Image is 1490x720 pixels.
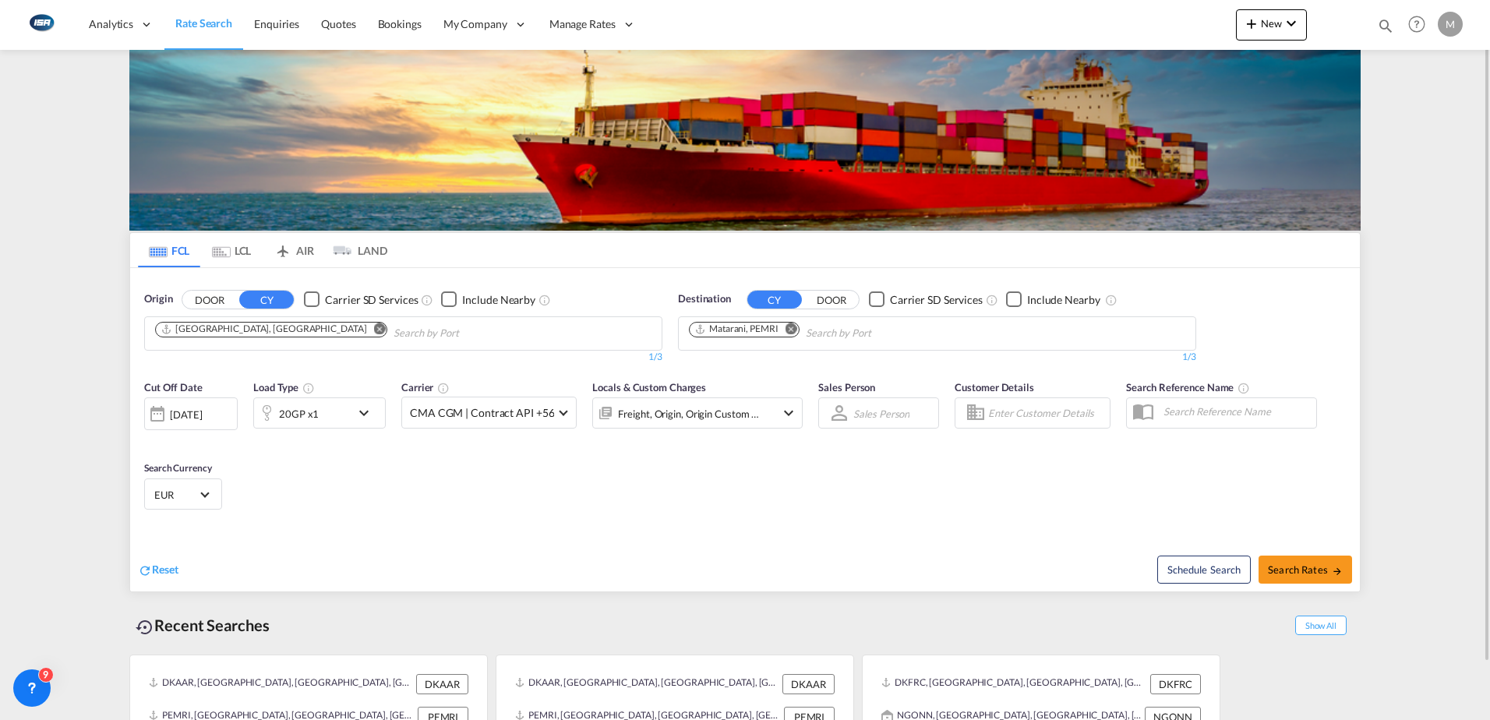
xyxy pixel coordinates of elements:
div: icon-refreshReset [138,562,178,579]
input: Chips input. [806,321,954,346]
span: Reset [152,563,178,576]
span: Bookings [378,17,422,30]
span: Search Currency [144,462,212,474]
md-tab-item: LAND [325,233,387,267]
span: Quotes [321,17,355,30]
div: 20GP x1icon-chevron-down [253,397,386,429]
md-select: Select Currency: € EUREuro [153,483,214,506]
span: My Company [443,16,507,32]
div: M [1438,12,1463,37]
div: Include Nearby [1027,292,1100,308]
span: Customer Details [955,381,1033,394]
md-icon: icon-airplane [274,242,292,253]
div: Matarani, PEMRI [694,323,779,336]
div: Freight Origin Origin Custom Factory Stuffing [618,403,760,425]
md-pagination-wrapper: Use the left and right arrow keys to navigate between tabs [138,233,387,267]
md-icon: icon-chevron-down [1282,14,1301,33]
div: 1/3 [678,351,1196,364]
div: [DATE] [144,397,238,430]
span: Search Reference Name [1126,381,1250,394]
button: Remove [775,323,799,338]
div: DKFRC [1150,674,1201,694]
md-checkbox: Checkbox No Ink [304,291,418,308]
button: DOOR [182,291,237,309]
div: DKFRC, Fredericia, Denmark, Northern Europe, Europe [881,674,1146,694]
md-icon: Unchecked: Search for CY (Container Yard) services for all selected carriers.Checked : Search for... [421,294,433,306]
md-tab-item: LCL [200,233,263,267]
div: Help [1403,11,1438,39]
span: New [1242,17,1301,30]
md-checkbox: Checkbox No Ink [441,291,535,308]
div: 1/3 [144,351,662,364]
input: Chips input. [394,321,542,346]
span: Locals & Custom Charges [592,381,706,394]
div: Include Nearby [462,292,535,308]
button: icon-plus 400-fgNewicon-chevron-down [1236,9,1307,41]
md-icon: icon-refresh [138,563,152,577]
span: Help [1403,11,1430,37]
md-checkbox: Checkbox No Ink [869,291,983,308]
span: Load Type [253,381,315,394]
div: Carrier SD Services [890,292,983,308]
md-select: Sales Person [852,402,911,425]
md-tab-item: FCL [138,233,200,267]
span: Search Rates [1268,563,1343,576]
div: icon-magnify [1377,17,1394,41]
span: Enquiries [254,17,299,30]
md-icon: Your search will be saved by the below given name [1238,382,1250,394]
md-icon: icon-arrow-right [1332,566,1343,577]
div: Freight Origin Origin Custom Factory Stuffingicon-chevron-down [592,397,803,429]
div: DKAAR, Aarhus, Denmark, Northern Europe, Europe [515,674,779,694]
span: Manage Rates [549,16,616,32]
input: Search Reference Name [1156,400,1316,423]
span: Destination [678,291,731,307]
md-checkbox: Checkbox No Ink [1006,291,1100,308]
md-icon: icon-chevron-down [355,404,381,422]
md-icon: icon-plus 400-fg [1242,14,1261,33]
div: Recent Searches [129,608,276,643]
md-chips-wrap: Chips container. Use arrow keys to select chips. [687,317,960,346]
div: Aarhus, DKAAR [161,323,366,336]
md-icon: icon-chevron-down [779,404,798,422]
span: CMA CGM | Contract API +56 [410,405,554,421]
span: Carrier [401,381,450,394]
span: Cut Off Date [144,381,203,394]
button: Remove [363,323,387,338]
md-icon: Unchecked: Search for CY (Container Yard) services for all selected carriers.Checked : Search for... [986,294,998,306]
div: Press delete to remove this chip. [694,323,782,336]
md-icon: Unchecked: Ignores neighbouring ports when fetching rates.Checked : Includes neighbouring ports w... [538,294,551,306]
span: Show All [1295,616,1347,635]
button: CY [747,291,802,309]
md-chips-wrap: Chips container. Use arrow keys to select chips. [153,317,548,346]
md-datepicker: Select [144,429,156,450]
md-icon: Unchecked: Ignores neighbouring ports when fetching rates.Checked : Includes neighbouring ports w... [1105,294,1117,306]
button: CY [239,291,294,309]
span: Sales Person [818,381,875,394]
img: LCL+%26+FCL+BACKGROUND.png [129,50,1361,231]
div: 20GP x1 [279,403,319,425]
md-icon: The selected Trucker/Carrierwill be displayed in the rate results If the rates are from another f... [437,382,450,394]
md-icon: icon-magnify [1377,17,1394,34]
span: Origin [144,291,172,307]
span: Analytics [89,16,133,32]
div: DKAAR [416,674,468,694]
span: Rate Search [175,16,232,30]
div: Carrier SD Services [325,292,418,308]
md-icon: icon-information-outline [302,382,315,394]
div: OriginDOOR CY Checkbox No InkUnchecked: Search for CY (Container Yard) services for all selected ... [130,268,1360,591]
button: Note: By default Schedule search will only considerorigin ports, destination ports and cut off da... [1157,556,1251,584]
div: DKAAR [782,674,835,694]
div: [DATE] [170,408,202,422]
md-tab-item: AIR [263,233,325,267]
input: Enter Customer Details [988,401,1105,425]
button: Search Ratesicon-arrow-right [1259,556,1352,584]
button: DOOR [804,291,859,309]
div: DKAAR, Aarhus, Denmark, Northern Europe, Europe [149,674,412,694]
div: Press delete to remove this chip. [161,323,369,336]
md-icon: icon-backup-restore [136,618,154,637]
img: 1aa151c0c08011ec8d6f413816f9a227.png [23,7,58,42]
span: EUR [154,488,198,502]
